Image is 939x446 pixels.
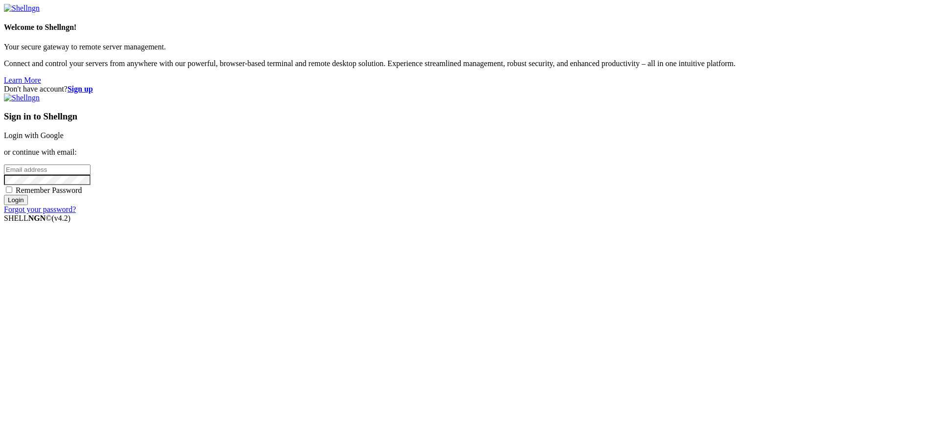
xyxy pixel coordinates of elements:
a: Forgot your password? [4,205,76,213]
span: SHELL © [4,214,70,222]
div: Don't have account? [4,85,935,94]
span: Remember Password [16,186,82,194]
p: Connect and control your servers from anywhere with our powerful, browser-based terminal and remo... [4,59,935,68]
input: Login [4,195,28,205]
h4: Welcome to Shellngn! [4,23,935,32]
img: Shellngn [4,4,40,13]
p: Your secure gateway to remote server management. [4,43,935,51]
p: or continue with email: [4,148,935,157]
h3: Sign in to Shellngn [4,111,935,122]
a: Learn More [4,76,41,84]
img: Shellngn [4,94,40,102]
span: 4.2.0 [52,214,71,222]
a: Sign up [67,85,93,93]
input: Email address [4,164,90,175]
b: NGN [28,214,46,222]
input: Remember Password [6,187,12,193]
a: Login with Google [4,131,64,140]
